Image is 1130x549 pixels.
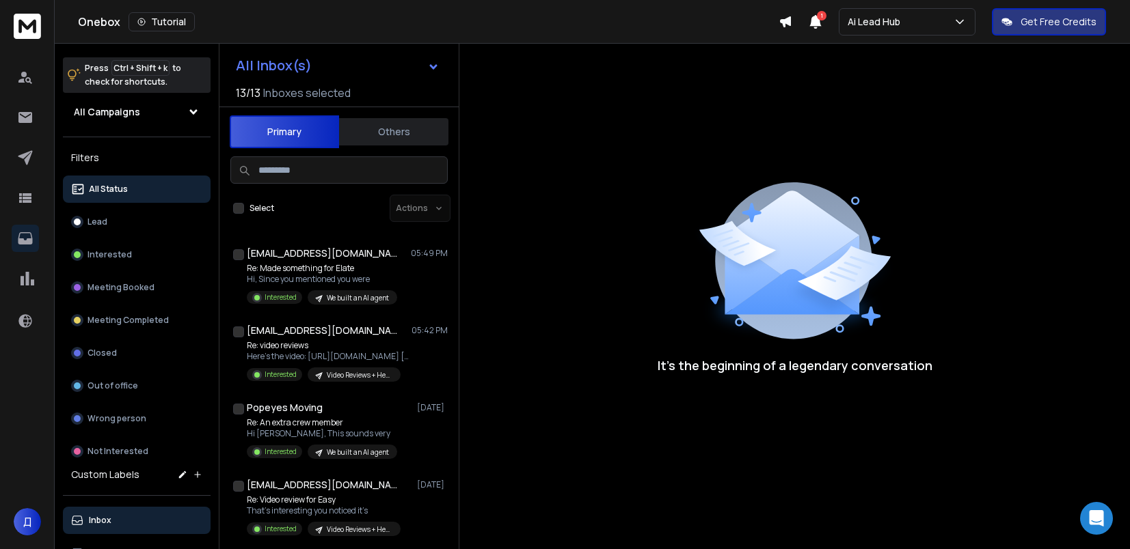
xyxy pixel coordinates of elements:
[63,274,211,301] button: Meeting Booked
[225,52,450,79] button: All Inbox(s)
[247,494,401,505] p: Re: Video review for Easy
[992,8,1106,36] button: Get Free Credits
[247,247,397,260] h1: [EMAIL_ADDRESS][DOMAIN_NAME]
[71,468,139,481] h3: Custom Labels
[129,12,195,31] button: Tutorial
[327,293,389,303] p: We built an AI agent
[63,208,211,236] button: Lead
[658,356,932,375] p: It’s the beginning of a legendary conversation
[412,325,448,336] p: 05:42 PM
[89,184,128,195] p: All Status
[63,241,211,268] button: Interested
[263,85,351,101] h3: Inboxes selected
[417,402,448,413] p: [DATE]
[265,369,297,380] p: Interested
[78,12,779,31] div: Onebox
[265,292,297,302] p: Interested
[247,505,401,516] p: That’s interesting you noticed it’s
[230,115,339,148] button: Primary
[411,248,448,259] p: 05:49 PM
[63,148,211,167] h3: Filters
[339,117,448,147] button: Others
[88,216,107,227] p: Lead
[88,282,154,293] p: Meeting Booked
[247,428,397,439] p: Hi [PERSON_NAME], This sounds very
[417,479,448,490] p: [DATE]
[247,417,397,428] p: Re: An extra crew member
[1080,502,1113,535] div: Open Intercom Messenger
[247,274,397,285] p: Hi, Since you mentioned you were
[14,508,41,535] button: Д
[88,413,146,424] p: Wrong person
[817,11,826,20] span: 1
[247,401,323,414] h1: Popeyes Moving
[247,340,411,351] p: Re: video reviews
[74,105,140,119] h1: All Campaigns
[250,203,274,214] label: Select
[63,405,211,432] button: Wrong person
[63,507,211,534] button: Inbox
[85,61,181,89] p: Press to check for shortcuts.
[111,60,170,76] span: Ctrl + Shift + k
[327,447,389,457] p: We built an AI agent
[236,59,312,72] h1: All Inbox(s)
[88,446,148,457] p: Not Interested
[236,85,260,101] span: 13 / 13
[63,175,211,203] button: All Status
[63,307,211,334] button: Meeting Completed
[247,351,411,362] p: Here's the video: [URL][DOMAIN_NAME] [[URL][DOMAIN_NAME]] Just making sure
[848,15,906,29] p: Ai Lead Hub
[1021,15,1097,29] p: Get Free Credits
[88,249,132,260] p: Interested
[327,370,392,380] p: Video Reviews + HeyGen subflow
[63,438,211,465] button: Not Interested
[265,524,297,534] p: Interested
[247,478,397,492] h1: [EMAIL_ADDRESS][DOMAIN_NAME]
[89,515,111,526] p: Inbox
[327,524,392,535] p: Video Reviews + HeyGen subflow
[63,339,211,367] button: Closed
[247,324,397,337] h1: [EMAIL_ADDRESS][DOMAIN_NAME]
[247,263,397,274] p: Re: Made something for Elate
[88,315,169,326] p: Meeting Completed
[63,98,211,126] button: All Campaigns
[265,447,297,457] p: Interested
[63,372,211,399] button: Out of office
[88,348,117,358] p: Closed
[88,380,138,391] p: Out of office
